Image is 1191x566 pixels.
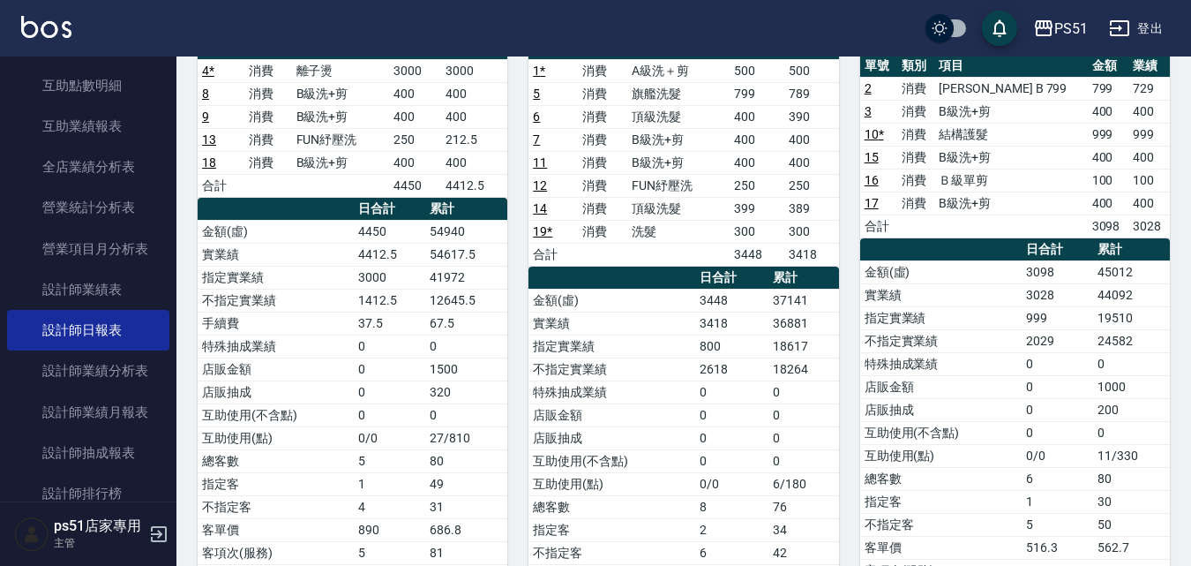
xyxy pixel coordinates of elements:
a: 6 [533,109,540,124]
td: B級洗+剪 [934,146,1087,169]
td: 不指定客 [860,513,1022,536]
table: a dense table [860,55,1170,238]
td: 400 [1088,146,1129,169]
img: Logo [21,16,71,38]
td: 890 [354,518,425,541]
a: 互助業績報表 [7,106,169,147]
td: 互助使用(點) [860,444,1022,467]
td: B級洗+剪 [627,151,730,174]
td: 4412.5 [441,174,508,197]
td: 1000 [1093,375,1170,398]
td: 67.5 [425,312,507,335]
td: 3028 [1022,283,1093,306]
td: 不指定客 [198,495,354,518]
a: 12 [533,178,547,192]
td: 店販抽成 [528,426,694,449]
td: 5 [354,541,425,564]
td: 4 [354,495,425,518]
a: 設計師抽成報表 [7,433,169,473]
td: 合計 [528,243,578,266]
td: 互助使用(不含點) [198,404,354,426]
td: 0 [695,404,768,426]
td: 80 [1093,467,1170,490]
td: 5 [1022,513,1093,536]
td: 0/0 [695,472,768,495]
td: 800 [695,335,768,358]
th: 累計 [425,198,507,221]
a: 15 [865,150,879,164]
td: 店販抽成 [860,398,1022,421]
td: 指定客 [860,490,1022,513]
td: 0 [768,404,839,426]
td: 消費 [244,82,291,105]
td: 686.8 [425,518,507,541]
td: 實業績 [860,283,1022,306]
td: 消費 [578,197,627,220]
td: 0 [1093,352,1170,375]
td: 4412.5 [354,243,425,266]
td: 洗髮 [627,220,730,243]
th: 類別 [897,55,934,78]
td: 6 [1022,467,1093,490]
th: 項目 [934,55,1087,78]
td: 消費 [897,169,934,192]
td: 結構護髮 [934,123,1087,146]
td: 0 [354,335,425,358]
td: 3448 [695,289,768,312]
td: 消費 [244,151,291,174]
td: B級洗+剪 [627,128,730,151]
td: 24582 [1093,329,1170,352]
td: 400 [730,128,784,151]
td: 0 [695,449,768,472]
td: 37.5 [354,312,425,335]
th: 日合計 [695,267,768,290]
td: 789 [784,82,839,105]
td: 總客數 [528,495,694,518]
th: 日合計 [354,198,425,221]
td: 76 [768,495,839,518]
td: 320 [425,381,507,404]
td: 消費 [244,105,291,128]
a: 9 [202,109,209,124]
td: B級洗+剪 [292,105,390,128]
td: 不指定客 [528,541,694,564]
td: 消費 [578,151,627,174]
td: 562.7 [1093,536,1170,559]
td: 實業績 [198,243,354,266]
td: 指定實業績 [860,306,1022,329]
td: 0 [1022,398,1093,421]
th: 累計 [1093,238,1170,261]
td: 0 [695,426,768,449]
td: 37141 [768,289,839,312]
td: 6 [695,541,768,564]
td: 212.5 [441,128,508,151]
td: 指定客 [528,518,694,541]
td: 41972 [425,266,507,289]
td: 客單價 [198,518,354,541]
td: 999 [1128,123,1170,146]
td: 19510 [1093,306,1170,329]
td: 離子燙 [292,59,390,82]
td: 消費 [578,128,627,151]
td: 2 [695,518,768,541]
td: 消費 [578,220,627,243]
table: a dense table [528,37,838,267]
th: 金額 [1088,55,1129,78]
td: 12645.5 [425,289,507,312]
td: 消費 [897,77,934,100]
td: 3098 [1022,260,1093,283]
td: 金額(虛) [860,260,1022,283]
th: 單號 [860,55,897,78]
a: 互助點數明細 [7,65,169,106]
td: 消費 [244,128,291,151]
td: 1412.5 [354,289,425,312]
td: 消費 [244,59,291,82]
td: 5 [354,449,425,472]
td: 3000 [389,59,441,82]
a: 13 [202,132,216,147]
td: 11/330 [1093,444,1170,467]
td: 特殊抽成業績 [198,335,354,358]
td: 81 [425,541,507,564]
td: 100 [1088,169,1129,192]
div: PS51 [1054,18,1088,40]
